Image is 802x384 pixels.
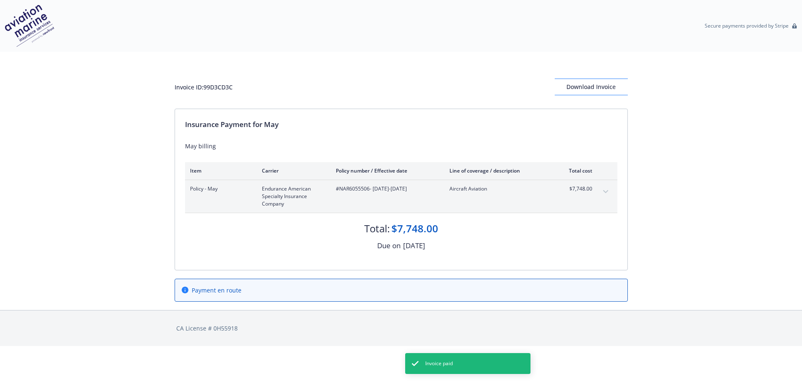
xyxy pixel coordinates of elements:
[391,221,438,236] div: $7,748.00
[555,79,628,95] button: Download Invoice
[185,180,617,213] div: Policy - MayEndurance American Specialty Insurance Company#NAR6055506- [DATE]-[DATE]Aircraft Avia...
[262,185,322,208] span: Endurance American Specialty Insurance Company
[190,167,249,174] div: Item
[336,167,436,174] div: Policy number / Effective date
[599,185,612,198] button: expand content
[364,221,390,236] div: Total:
[403,240,425,251] div: [DATE]
[449,185,548,193] span: Aircraft Aviation
[262,167,322,174] div: Carrier
[425,360,453,367] span: Invoice paid
[192,286,241,295] span: Payment en route
[705,22,789,29] p: Secure payments provided by Stripe
[185,142,617,150] div: May billing
[175,83,233,92] div: Invoice ID: 99D3CD3C
[377,240,401,251] div: Due on
[561,185,592,193] span: $7,748.00
[561,167,592,174] div: Total cost
[336,185,436,193] span: #NAR6055506 - [DATE]-[DATE]
[185,119,617,130] div: Insurance Payment for May
[190,185,249,193] span: Policy - May
[449,167,548,174] div: Line of coverage / description
[176,324,626,333] div: CA License # 0H55918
